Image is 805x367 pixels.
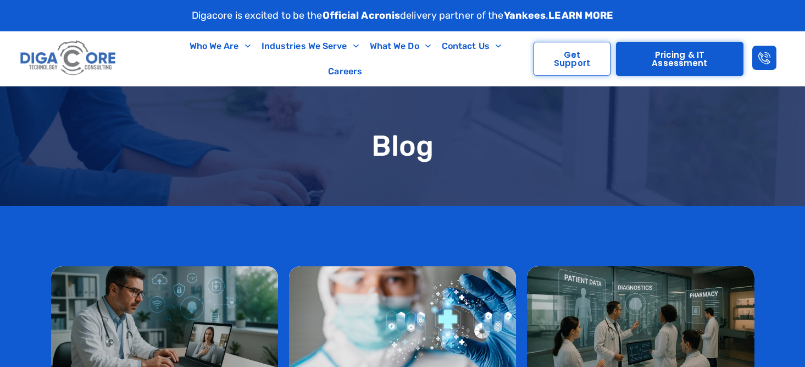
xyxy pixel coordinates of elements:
span: Get Support [545,51,598,67]
a: Careers [323,59,368,84]
a: Contact Us [436,34,507,59]
strong: Official Acronis [323,9,401,21]
p: Digacore is excited to be the delivery partner of the . [192,8,614,23]
img: Digacore logo 1 [18,37,119,80]
nav: Menu [162,34,528,84]
strong: Yankees [504,9,546,21]
a: Who We Are [184,34,256,59]
a: What We Do [364,34,436,59]
a: Industries We Serve [256,34,364,59]
a: LEARN MORE [548,9,613,21]
h1: Blog [51,130,754,162]
a: Get Support [534,42,610,76]
a: Pricing & IT Assessment [616,42,744,76]
span: Pricing & IT Assessment [628,51,732,67]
